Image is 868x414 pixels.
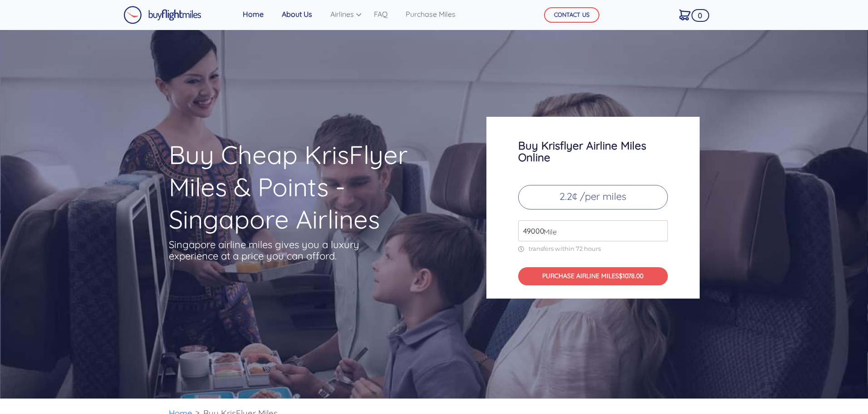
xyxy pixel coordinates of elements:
[691,9,709,22] span: 0
[327,5,359,23] a: Airlines
[619,272,643,280] span: $1078.00
[123,6,201,24] img: Buy Flight Miles Logo
[169,239,373,262] p: Singapore airline miles gives you a luxury experience at a price you can afford.
[169,139,451,235] h1: Buy Cheap KrisFlyer Miles & Points - Singapore Airlines
[518,267,668,286] button: PURCHASE AIRLINE MILES$1078.00
[518,245,668,253] p: transfers within 72 hours
[402,5,459,23] a: Purchase Miles
[679,10,691,20] img: Cart
[370,5,391,23] a: FAQ
[676,5,694,24] a: 0
[239,5,267,23] a: Home
[518,140,668,163] h3: Buy Krisflyer Airline Miles Online
[278,5,316,23] a: About Us
[518,185,668,209] p: 2.2¢ /per miles
[544,7,599,23] button: CONTACT US
[539,226,557,237] span: Mile
[123,4,201,26] a: Buy Flight Miles Logo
